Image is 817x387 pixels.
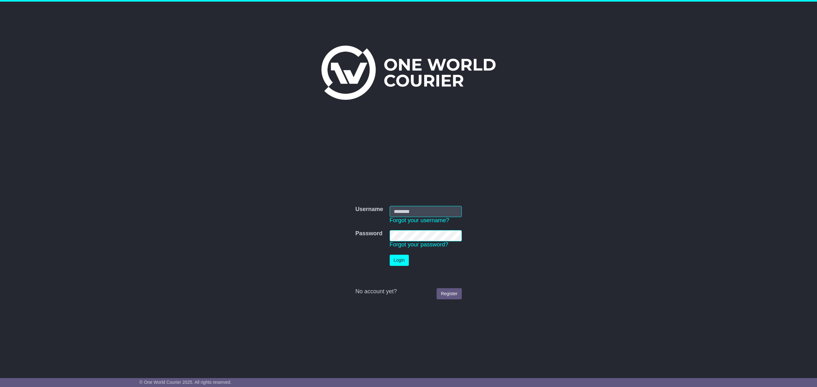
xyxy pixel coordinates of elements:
[355,288,461,295] div: No account yet?
[437,288,461,299] a: Register
[355,206,383,213] label: Username
[321,46,496,100] img: One World
[139,380,232,385] span: © One World Courier 2025. All rights reserved.
[390,241,448,248] a: Forgot your password?
[390,255,409,266] button: Login
[390,217,449,223] a: Forgot your username?
[355,230,382,237] label: Password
